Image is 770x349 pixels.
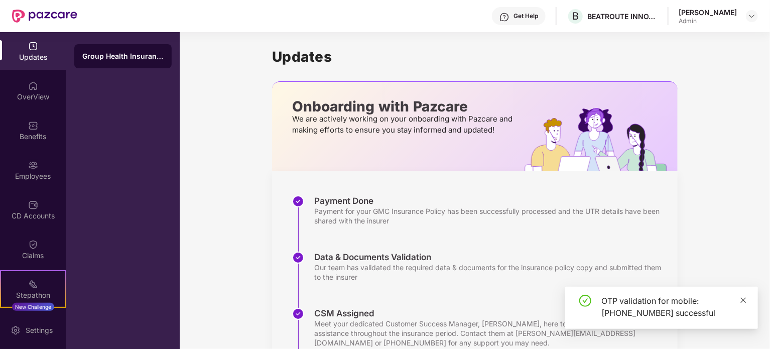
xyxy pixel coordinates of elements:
[579,295,591,307] span: check-circle
[314,206,668,225] div: Payment for your GMC Insurance Policy has been successfully processed and the UTR details have be...
[28,160,38,170] img: svg+xml;base64,PHN2ZyBpZD0iRW1wbG95ZWVzIiB4bWxucz0iaHR0cDovL3d3dy53My5vcmcvMjAwMC9zdmciIHdpZHRoPS...
[314,308,668,319] div: CSM Assigned
[292,195,304,207] img: svg+xml;base64,PHN2ZyBpZD0iU3RlcC1Eb25lLTMyeDMyIiB4bWxucz0iaHR0cDovL3d3dy53My5vcmcvMjAwMC9zdmciIH...
[292,113,516,136] p: We are actively working on your onboarding with Pazcare and making efforts to ensure you stay inf...
[601,295,746,319] div: OTP validation for mobile: [PHONE_NUMBER] successful
[514,12,538,20] div: Get Help
[292,102,516,111] p: Onboarding with Pazcare
[28,41,38,51] img: svg+xml;base64,PHN2ZyBpZD0iVXBkYXRlZCIgeG1sbnM9Imh0dHA6Ly93d3cudzMub3JnLzIwMDAvc3ZnIiB3aWR0aD0iMj...
[314,319,668,347] div: Meet your dedicated Customer Success Manager, [PERSON_NAME], here to provide updates and assistan...
[679,8,737,17] div: [PERSON_NAME]
[314,263,668,282] div: Our team has validated the required data & documents for the insurance policy copy and submitted ...
[272,48,678,65] h1: Updates
[82,51,164,61] div: Group Health Insurance
[679,17,737,25] div: Admin
[28,279,38,289] img: svg+xml;base64,PHN2ZyB4bWxucz0iaHR0cDovL3d3dy53My5vcmcvMjAwMC9zdmciIHdpZHRoPSIyMSIgaGVpZ2h0PSIyMC...
[740,297,747,304] span: close
[748,12,756,20] img: svg+xml;base64,PHN2ZyBpZD0iRHJvcGRvd24tMzJ4MzIiIHhtbG5zPSJodHRwOi8vd3d3LnczLm9yZy8yMDAwL3N2ZyIgd2...
[12,10,77,23] img: New Pazcare Logo
[12,303,54,311] div: New Challenge
[314,252,668,263] div: Data & Documents Validation
[572,10,579,22] span: B
[292,252,304,264] img: svg+xml;base64,PHN2ZyBpZD0iU3RlcC1Eb25lLTMyeDMyIiB4bWxucz0iaHR0cDovL3d3dy53My5vcmcvMjAwMC9zdmciIH...
[292,308,304,320] img: svg+xml;base64,PHN2ZyBpZD0iU3RlcC1Eb25lLTMyeDMyIiB4bWxucz0iaHR0cDovL3d3dy53My5vcmcvMjAwMC9zdmciIH...
[28,81,38,91] img: svg+xml;base64,PHN2ZyBpZD0iSG9tZSIgeG1sbnM9Imh0dHA6Ly93d3cudzMub3JnLzIwMDAvc3ZnIiB3aWR0aD0iMjAiIG...
[28,200,38,210] img: svg+xml;base64,PHN2ZyBpZD0iQ0RfQWNjb3VudHMiIGRhdGEtbmFtZT0iQ0QgQWNjb3VudHMiIHhtbG5zPSJodHRwOi8vd3...
[314,195,668,206] div: Payment Done
[587,12,658,21] div: BEATROUTE INNOVATIONS PRIVATE LIMITE
[499,12,509,22] img: svg+xml;base64,PHN2ZyBpZD0iSGVscC0zMngzMiIgeG1sbnM9Imh0dHA6Ly93d3cudzMub3JnLzIwMDAvc3ZnIiB3aWR0aD...
[11,325,21,335] img: svg+xml;base64,PHN2ZyBpZD0iU2V0dGluZy0yMHgyMCIgeG1sbnM9Imh0dHA6Ly93d3cudzMub3JnLzIwMDAvc3ZnIiB3aW...
[28,121,38,131] img: svg+xml;base64,PHN2ZyBpZD0iQmVuZWZpdHMiIHhtbG5zPSJodHRwOi8vd3d3LnczLm9yZy8yMDAwL3N2ZyIgd2lkdGg9Ij...
[23,325,56,335] div: Settings
[1,290,65,300] div: Stepathon
[525,108,678,171] img: hrOnboarding
[28,240,38,250] img: svg+xml;base64,PHN2ZyBpZD0iQ2xhaW0iIHhtbG5zPSJodHRwOi8vd3d3LnczLm9yZy8yMDAwL3N2ZyIgd2lkdGg9IjIwIi...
